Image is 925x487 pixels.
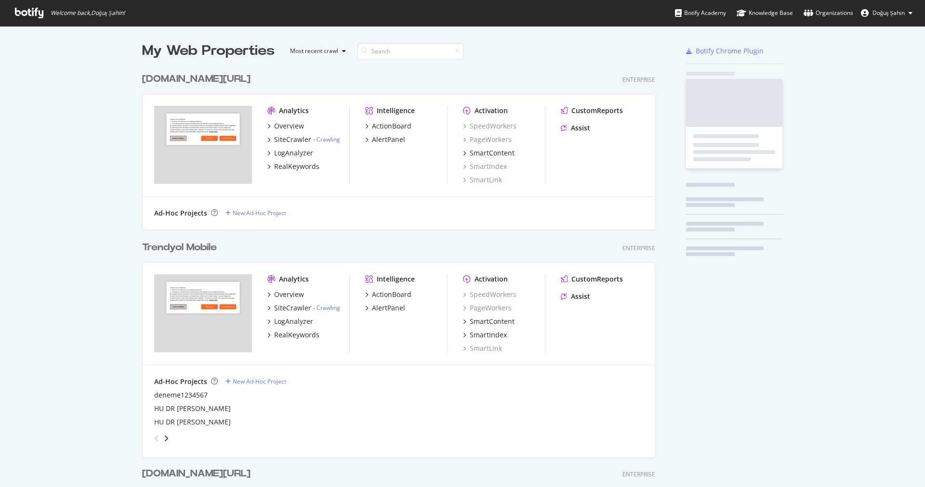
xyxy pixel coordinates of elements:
[313,135,340,143] div: -
[267,303,340,313] a: SiteCrawler- Crawling
[365,303,405,313] a: AlertPanel
[696,46,764,56] div: Botify Chrome Plugin
[279,274,309,284] div: Analytics
[470,148,515,158] div: SmartContent
[372,290,411,299] div: ActionBoard
[142,467,254,481] a: [DOMAIN_NAME][URL]
[622,470,655,478] div: Enterprise
[154,390,208,400] a: deneme1234567
[686,46,764,56] a: Botify Chrome Plugin
[365,135,405,144] a: AlertPanel
[154,377,207,386] div: Ad-Hoc Projects
[872,9,905,17] span: Doğuş Şahin
[274,135,311,144] div: SiteCrawler
[267,330,319,340] a: RealKeywords
[267,317,313,326] a: LogAnalyzer
[282,43,350,59] button: Most recent crawl
[142,241,221,255] a: Trendyol Mobile
[463,303,512,313] a: PageWorkers
[622,244,655,252] div: Enterprise
[475,106,508,115] div: Activation
[853,5,920,21] button: Doğuş Şahin
[274,317,313,326] div: LogAnalyzer
[274,290,304,299] div: Overview
[357,43,463,60] input: Search
[142,241,217,255] div: Trendyol Mobile
[267,148,313,158] a: LogAnalyzer
[463,121,516,131] a: SpeedWorkers
[561,292,590,301] a: Assist
[154,274,252,352] img: trendyol.com
[463,317,515,326] a: SmartContent
[365,290,411,299] a: ActionBoard
[561,123,590,133] a: Assist
[463,330,507,340] a: SmartIndex
[475,274,508,284] div: Activation
[675,8,726,18] div: Botify Academy
[274,121,304,131] div: Overview
[274,330,319,340] div: RealKeywords
[267,135,340,144] a: SiteCrawler- Crawling
[463,175,502,185] a: SmartLink
[377,106,415,115] div: Intelligence
[154,417,231,427] a: HU DR [PERSON_NAME]
[372,303,405,313] div: AlertPanel
[267,290,304,299] a: Overview
[571,123,590,133] div: Assist
[51,9,125,17] span: Welcome back, Doğuş Şahin !
[737,8,793,18] div: Knowledge Base
[225,209,286,217] a: New Ad-Hoc Project
[279,106,309,115] div: Analytics
[142,72,251,86] div: [DOMAIN_NAME][URL]
[377,274,415,284] div: Intelligence
[267,121,304,131] a: Overview
[561,106,623,115] a: CustomReports
[622,76,655,84] div: Enterprise
[463,344,502,353] a: SmartLink
[154,208,207,218] div: Ad-Hoc Projects
[163,434,170,443] div: angle-right
[571,292,590,301] div: Assist
[463,162,507,171] a: SmartIndex
[571,274,623,284] div: CustomReports
[463,148,515,158] a: SmartContent
[372,135,405,144] div: AlertPanel
[463,135,512,144] a: PageWorkers
[225,377,286,385] a: New Ad-Hoc Project
[150,431,163,446] div: angle-left
[365,121,411,131] a: ActionBoard
[804,8,853,18] div: Organizations
[274,303,311,313] div: SiteCrawler
[142,41,275,61] div: My Web Properties
[313,304,340,312] div: -
[372,121,411,131] div: ActionBoard
[317,304,340,312] a: Crawling
[463,290,516,299] a: SpeedWorkers
[561,274,623,284] a: CustomReports
[142,72,254,86] a: [DOMAIN_NAME][URL]
[274,162,319,171] div: RealKeywords
[571,106,623,115] div: CustomReports
[233,209,286,217] div: New Ad-Hoc Project
[154,404,231,413] a: HU DR [PERSON_NAME]
[470,330,507,340] div: SmartIndex
[290,48,338,54] div: Most recent crawl
[142,467,251,481] div: [DOMAIN_NAME][URL]
[154,106,252,184] img: trendyol.com/ro
[267,162,319,171] a: RealKeywords
[317,135,340,143] a: Crawling
[470,317,515,326] div: SmartContent
[274,148,313,158] div: LogAnalyzer
[233,377,286,385] div: New Ad-Hoc Project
